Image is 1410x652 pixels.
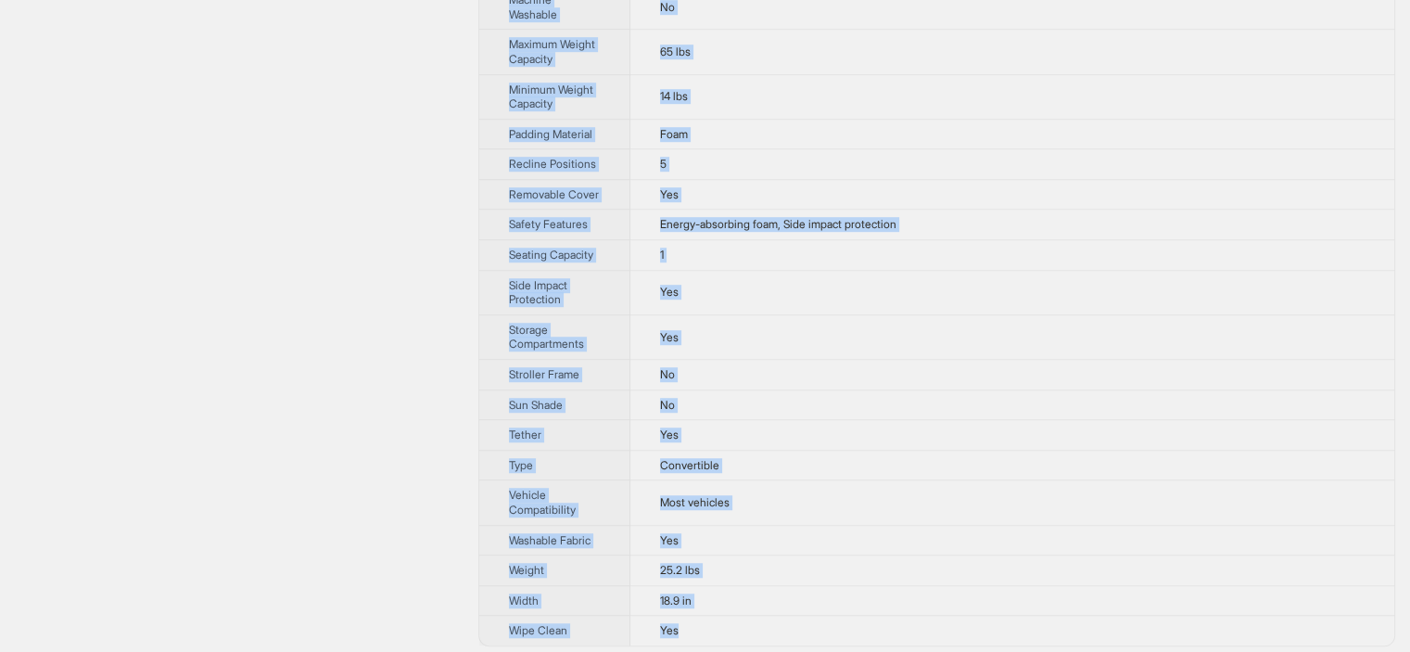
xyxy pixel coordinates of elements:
span: Safety Features [509,217,588,231]
span: Maximum Weight Capacity [509,37,595,66]
span: Yes [660,533,679,547]
span: Foam [660,127,688,141]
span: Weight [509,563,544,577]
span: 14 lbs [660,89,688,103]
span: Convertible [660,458,719,472]
span: Stroller Frame [509,367,579,381]
span: Side Impact Protection [509,278,567,307]
span: Most vehicles [660,495,730,509]
span: 18.9 in [660,594,692,607]
span: Type [509,458,533,472]
span: 5 [660,157,667,171]
span: 1 [660,248,664,262]
span: No [660,367,675,381]
span: Yes [660,330,679,344]
span: Tether [509,428,541,441]
span: Yes [660,187,679,201]
span: Minimum Weight Capacity [509,83,593,111]
span: 25.2 lbs [660,563,700,577]
span: Yes [660,285,679,299]
span: Width [509,594,539,607]
span: Removable Cover [509,187,599,201]
span: Wipe Clean [509,623,567,637]
span: Yes [660,623,679,637]
span: Storage Compartments [509,323,584,352]
span: 65 lbs [660,45,691,58]
span: Washable Fabric [509,533,591,547]
span: Vehicle Compatibility [509,488,576,517]
span: Sun Shade [509,398,563,412]
span: No [660,398,675,412]
span: Energy-absorbing foam, Side impact protection [660,217,896,231]
span: Yes [660,428,679,441]
span: Padding Material [509,127,592,141]
span: Recline Positions [509,157,596,171]
span: Seating Capacity [509,248,593,262]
